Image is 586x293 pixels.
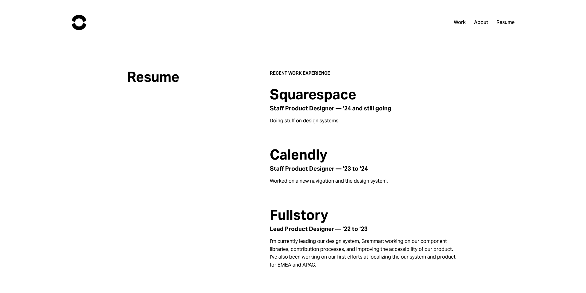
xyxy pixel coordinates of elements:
[270,208,459,223] h2: Fullstory
[270,147,459,163] h2: Calendly
[72,15,86,30] img: Chad Urbanick
[270,87,459,102] h2: Squarespace
[127,69,259,85] h2: Resume
[270,105,459,112] h4: Staff Product Designer — ‘24 and still going
[270,165,459,172] h4: Staff Product Designer — ‘23 to ‘24
[496,18,515,27] a: Resume
[270,237,459,269] p: I’m currently leading our design system, Grammar; working on our component libraries, contributio...
[454,18,466,27] a: Work
[270,70,330,76] strong: RECENT WORK EXPERIENCE
[270,117,459,125] p: Doing stuff on design systems.
[474,18,488,27] a: About
[270,177,459,185] p: Worked on a new navigation and the design system.
[270,225,459,232] h4: Lead Product Designer — ‘22 to ‘23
